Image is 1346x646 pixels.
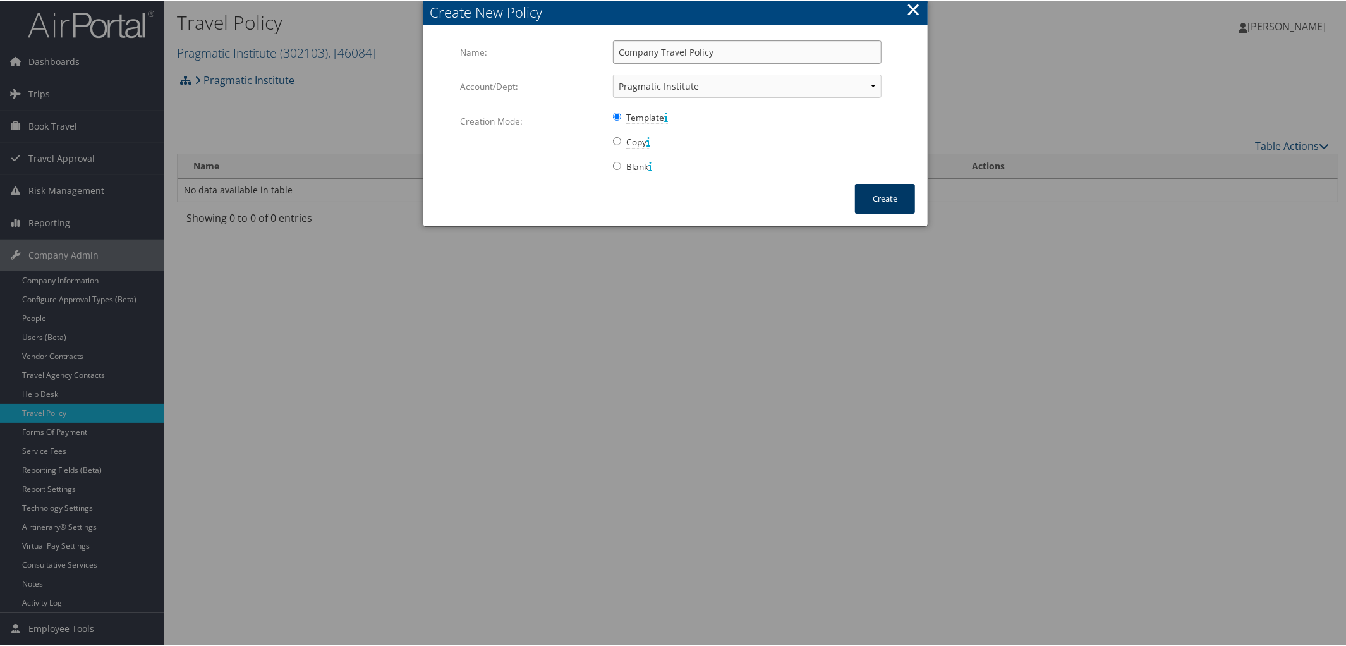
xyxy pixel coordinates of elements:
label: Account/Dept: [460,73,603,97]
button: Create [855,183,915,212]
label: Name: [460,39,603,63]
span: Blank [626,159,652,172]
div: Create New Policy [430,1,928,21]
span: Copy [626,135,650,147]
span: Template [626,110,668,123]
label: Creation Mode: [460,108,603,132]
